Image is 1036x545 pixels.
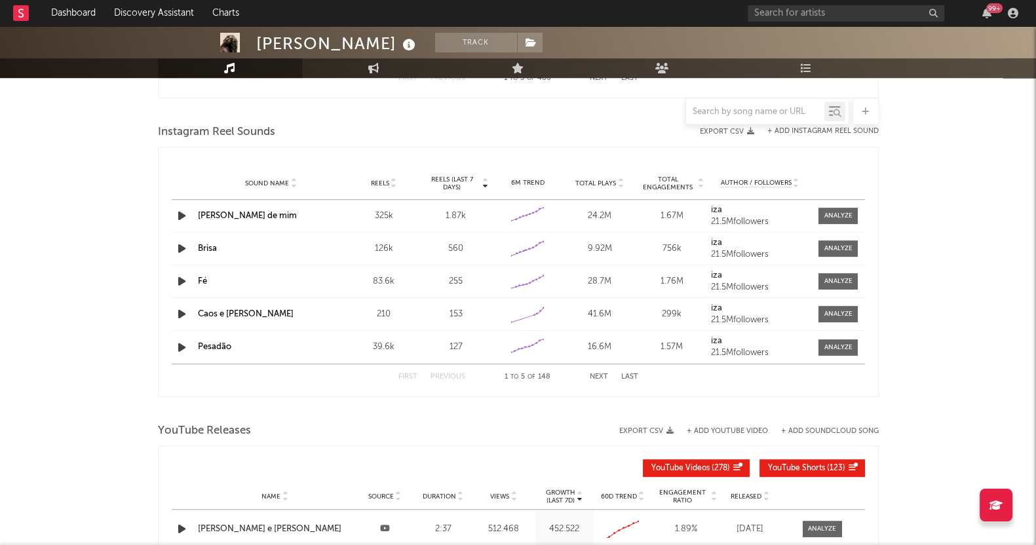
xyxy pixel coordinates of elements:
[621,373,638,381] button: Last
[398,373,417,381] button: First
[721,179,792,187] span: Author / Followers
[687,428,768,435] button: + Add YouTube Video
[423,275,489,288] div: 255
[423,341,489,354] div: 127
[567,275,632,288] div: 28.7M
[711,238,722,247] strong: iza
[748,5,944,22] input: Search for artists
[256,33,419,54] div: [PERSON_NAME]
[435,33,517,52] button: Track
[539,523,590,536] div: 452.522
[767,128,879,135] button: + Add Instagram Reel Sound
[651,464,730,472] span: ( 278 )
[711,271,722,280] strong: iza
[768,464,825,472] span: YouTube Shorts
[768,464,845,472] span: ( 123 )
[700,128,754,136] button: Export CSV
[651,464,710,472] span: YouTube Videos
[639,176,697,191] span: Total Engagements
[198,277,207,286] a: Fé
[567,341,632,354] div: 16.6M
[198,310,294,318] a: Caos e [PERSON_NAME]
[759,459,865,477] button: YouTube Shorts(123)
[643,459,750,477] button: YouTube Videos(278)
[158,124,275,140] span: Instagram Reel Sounds
[546,497,575,504] p: (Last 7d)
[711,238,809,248] a: iza
[674,428,768,435] div: + Add YouTube Video
[639,308,704,321] div: 299k
[351,341,417,354] div: 39.6k
[711,304,809,313] a: iza
[528,374,535,380] span: of
[601,493,637,500] span: 60D Trend
[711,206,722,214] strong: iza
[619,427,674,435] button: Export CSV
[711,250,809,259] div: 21.5M followers
[546,489,575,497] p: Growth
[351,210,417,223] div: 325k
[567,242,632,255] div: 9.92M
[351,308,417,321] div: 210
[422,493,455,500] span: Duration
[198,343,231,351] a: Pesadão
[567,210,632,223] div: 24.2M
[686,107,824,117] input: Search by song name or URL
[491,369,564,385] div: 1 5 148
[431,75,465,82] button: Previous
[158,423,251,439] span: YouTube Releases
[245,179,289,187] span: Sound Name
[423,242,489,255] div: 560
[711,304,722,312] strong: iza
[711,348,809,358] div: 21.5M followers
[198,212,297,220] a: [PERSON_NAME] de mim
[567,308,632,321] div: 41.6M
[655,523,718,536] div: 1.89 %
[590,373,608,381] button: Next
[510,75,518,81] span: to
[711,316,809,325] div: 21.5M followers
[575,179,616,187] span: Total Plays
[431,373,465,381] button: Previous
[711,206,809,215] a: iza
[711,217,809,227] div: 21.5M followers
[639,242,704,255] div: 756k
[423,210,489,223] div: 1.87k
[590,75,608,82] button: Next
[711,337,722,345] strong: iza
[490,493,509,500] span: Views
[754,128,879,135] div: + Add Instagram Reel Sound
[639,210,704,223] div: 1.67M
[655,489,710,504] span: Engagement Ratio
[510,374,518,380] span: to
[768,428,879,435] button: + Add SoundCloud Song
[639,341,704,354] div: 1.57M
[368,493,394,500] span: Source
[198,523,353,536] a: [PERSON_NAME] e [PERSON_NAME]
[495,178,561,188] div: 6M Trend
[711,271,809,280] a: iza
[711,337,809,346] a: iza
[351,242,417,255] div: 126k
[711,283,809,292] div: 21.5M followers
[398,75,417,82] button: First
[423,308,489,321] div: 153
[261,493,280,500] span: Name
[621,75,638,82] button: Last
[423,176,481,191] span: Reels (last 7 days)
[527,75,535,81] span: of
[781,428,879,435] button: + Add SoundCloud Song
[986,3,1003,13] div: 99 +
[371,179,389,187] span: Reels
[417,523,469,536] div: 2:37
[724,523,777,536] div: [DATE]
[731,493,761,500] span: Released
[639,275,704,288] div: 1.76M
[491,71,564,86] div: 1 5 486
[982,8,991,18] button: 99+
[198,244,217,253] a: Brisa
[351,275,417,288] div: 83.6k
[475,523,532,536] div: 512.468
